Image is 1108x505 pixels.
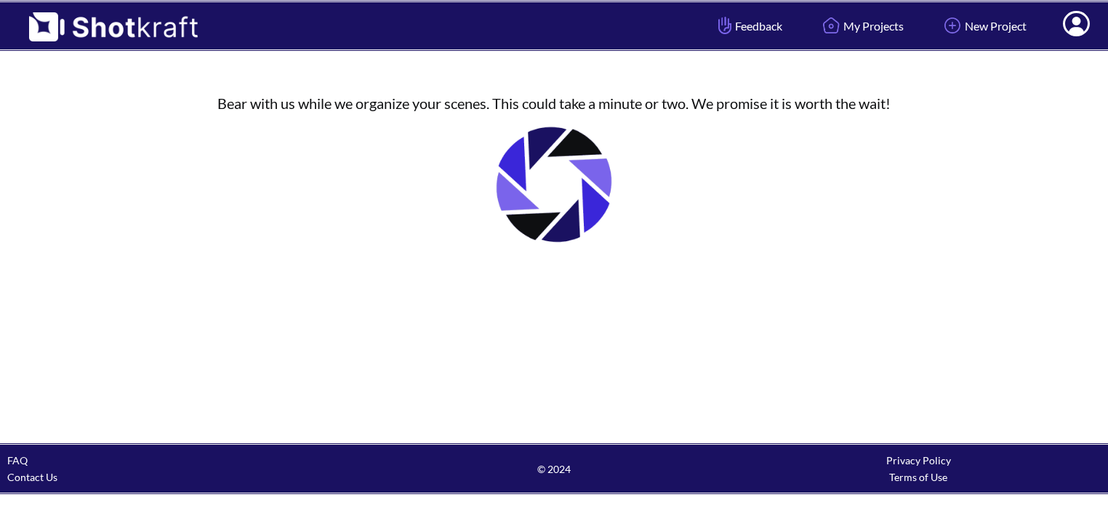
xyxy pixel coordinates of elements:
[940,13,965,38] img: Add Icon
[929,7,1037,45] a: New Project
[808,7,915,45] a: My Projects
[715,13,735,38] img: Hand Icon
[481,112,627,257] img: Loading..
[7,454,28,466] a: FAQ
[819,13,843,38] img: Home Icon
[715,17,782,34] span: Feedback
[372,461,736,477] span: © 2024
[736,469,1101,485] div: Terms of Use
[7,471,57,483] a: Contact Us
[736,452,1101,469] div: Privacy Policy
